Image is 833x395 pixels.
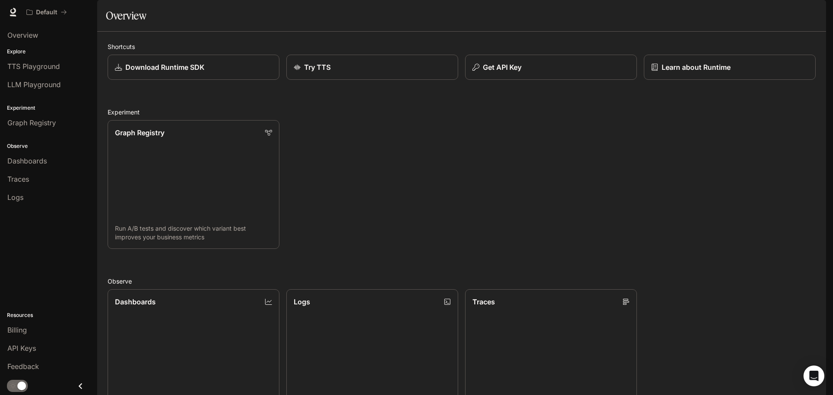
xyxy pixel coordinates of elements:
[115,224,272,242] p: Run A/B tests and discover which variant best improves your business metrics
[803,366,824,386] div: Open Intercom Messenger
[644,55,816,80] a: Learn about Runtime
[108,108,816,117] h2: Experiment
[36,9,57,16] p: Default
[108,120,279,249] a: Graph RegistryRun A/B tests and discover which variant best improves your business metrics
[108,42,816,51] h2: Shortcuts
[472,297,495,307] p: Traces
[23,3,71,21] button: All workspaces
[483,62,521,72] p: Get API Key
[465,55,637,80] button: Get API Key
[115,297,156,307] p: Dashboards
[286,55,458,80] a: Try TTS
[108,55,279,80] a: Download Runtime SDK
[662,62,731,72] p: Learn about Runtime
[125,62,204,72] p: Download Runtime SDK
[106,7,146,24] h1: Overview
[304,62,331,72] p: Try TTS
[115,127,164,138] p: Graph Registry
[108,277,816,286] h2: Observe
[294,297,310,307] p: Logs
